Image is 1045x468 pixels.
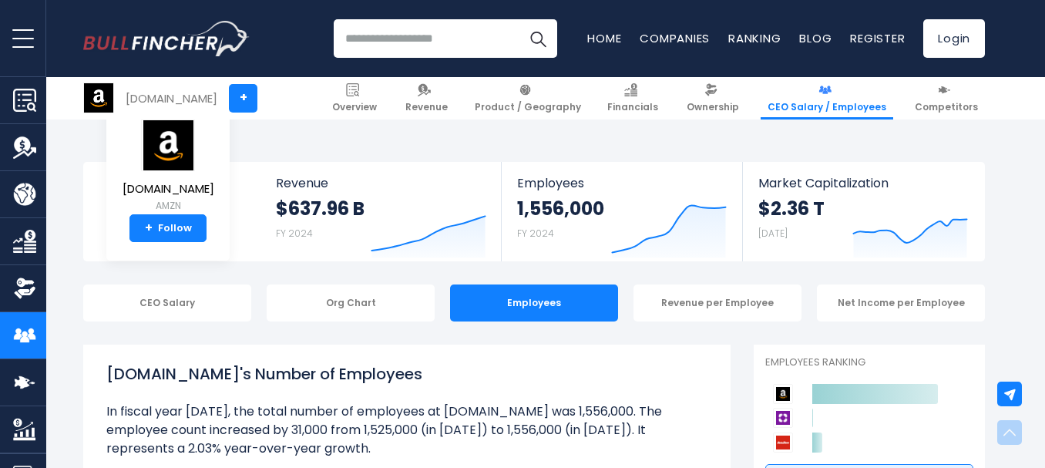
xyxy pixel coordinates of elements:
[260,162,502,261] a: Revenue $637.96 B FY 2024
[923,19,985,58] a: Login
[915,101,978,113] span: Competitors
[468,77,588,120] a: Product / Geography
[267,285,435,322] div: Org Chart
[405,101,448,113] span: Revenue
[768,101,886,113] span: CEO Salary / Employees
[475,101,581,113] span: Product / Geography
[687,101,739,113] span: Ownership
[332,101,377,113] span: Overview
[765,356,973,369] p: Employees Ranking
[83,21,249,56] a: Go to homepage
[600,77,665,120] a: Financials
[276,197,365,221] strong: $637.96 B
[123,183,214,196] span: [DOMAIN_NAME]
[728,30,781,46] a: Ranking
[640,30,710,46] a: Companies
[758,176,968,190] span: Market Capitalization
[276,227,313,240] small: FY 2024
[758,197,825,221] strong: $2.36 T
[607,101,658,113] span: Financials
[13,277,36,300] img: Ownership
[517,197,604,221] strong: 1,556,000
[106,362,707,386] h1: [DOMAIN_NAME]'s Number of Employees
[84,83,113,113] img: AMZN logo
[83,285,251,322] div: CEO Salary
[817,285,985,322] div: Net Income per Employee
[122,119,215,215] a: [DOMAIN_NAME] AMZN
[743,162,983,261] a: Market Capitalization $2.36 T [DATE]
[773,384,793,404] img: Amazon.com competitors logo
[450,285,618,322] div: Employees
[398,77,455,120] a: Revenue
[761,77,893,120] a: CEO Salary / Employees
[502,162,741,261] a: Employees 1,556,000 FY 2024
[680,77,746,120] a: Ownership
[517,176,726,190] span: Employees
[145,221,153,235] strong: +
[123,199,214,213] small: AMZN
[126,89,217,107] div: [DOMAIN_NAME]
[83,21,250,56] img: Bullfincher logo
[517,227,554,240] small: FY 2024
[276,176,486,190] span: Revenue
[325,77,384,120] a: Overview
[908,77,985,120] a: Competitors
[773,433,793,453] img: AutoZone competitors logo
[587,30,621,46] a: Home
[850,30,905,46] a: Register
[229,84,257,113] a: +
[106,402,707,458] li: In fiscal year [DATE], the total number of employees at [DOMAIN_NAME] was 1,556,000. The employee...
[799,30,832,46] a: Blog
[758,227,788,240] small: [DATE]
[129,214,207,242] a: +Follow
[519,19,557,58] button: Search
[773,408,793,428] img: Wayfair competitors logo
[633,285,801,322] div: Revenue per Employee
[141,120,195,171] img: AMZN logo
